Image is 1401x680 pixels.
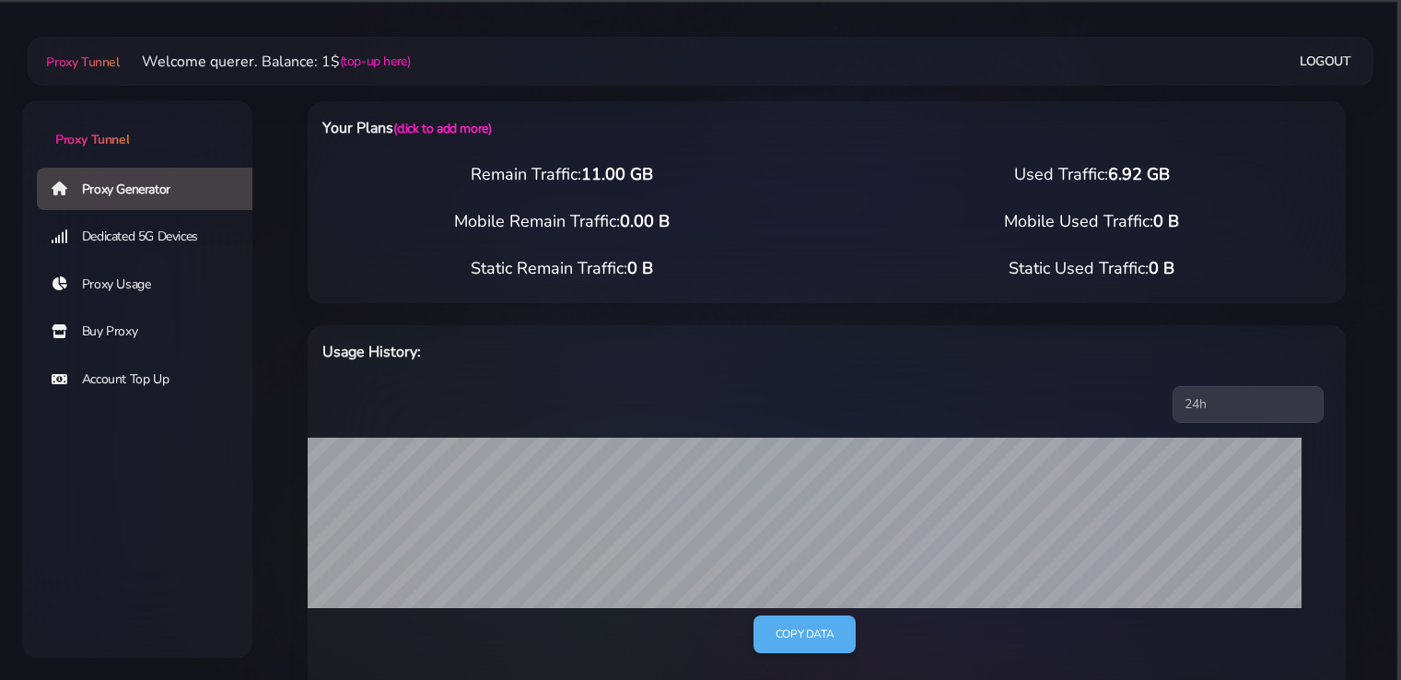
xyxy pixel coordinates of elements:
span: 0 B [627,257,653,279]
span: 11.00 GB [581,163,653,185]
span: 6.92 GB [1108,163,1170,185]
a: Account Top Up [37,358,267,401]
span: Proxy Tunnel [46,53,119,71]
h6: Your Plans [322,116,902,140]
div: Remain Traffic: [297,162,827,187]
span: 0 B [1149,257,1174,279]
span: 0.00 B [620,210,670,232]
a: (click to add more) [393,120,491,137]
a: Proxy Tunnel [22,100,252,149]
a: Buy Proxy [37,311,267,353]
div: Static Used Traffic: [827,256,1358,281]
h6: Usage History: [322,340,902,364]
a: Proxy Tunnel [42,47,119,76]
div: Static Remain Traffic: [297,256,827,281]
li: Welcome querer. Balance: 1$ [120,51,411,73]
a: (top-up here) [340,52,411,71]
div: Mobile Remain Traffic: [297,209,827,234]
a: Dedicated 5G Devices [37,216,267,258]
iframe: Webchat Widget [1129,379,1378,657]
div: Mobile Used Traffic: [827,209,1358,234]
span: Proxy Tunnel [55,131,129,148]
a: Proxy Usage [37,264,267,306]
a: Logout [1300,44,1351,78]
a: Proxy Generator [37,168,267,210]
div: Used Traffic: [827,162,1358,187]
a: Copy data [753,616,856,653]
span: 0 B [1153,210,1179,232]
